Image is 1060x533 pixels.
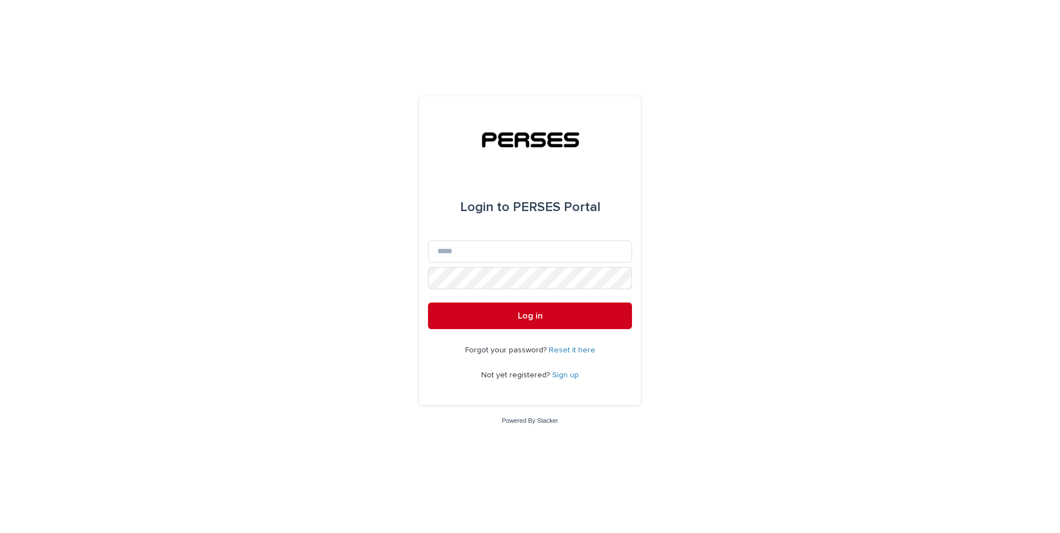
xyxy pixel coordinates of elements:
a: Reset it here [549,346,595,354]
span: Log in [518,311,543,320]
button: Log in [428,303,632,329]
span: Login to [460,201,509,214]
a: Sign up [552,371,579,379]
a: Powered By Stacker [502,417,558,424]
span: Forgot your password? [465,346,549,354]
div: PERSES Portal [460,192,600,223]
span: Not yet registered? [481,371,552,379]
img: tSkXltGzRgGXHrgo7SoP [470,123,590,156]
